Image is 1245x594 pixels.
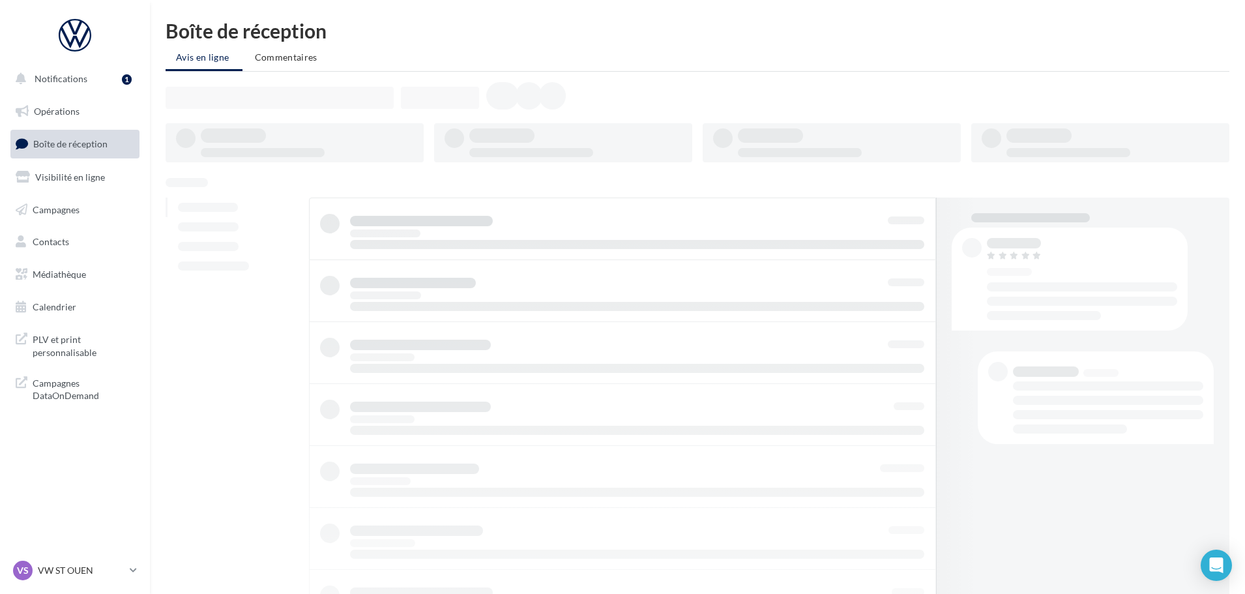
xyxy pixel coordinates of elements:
span: Calendrier [33,301,76,312]
span: Visibilité en ligne [35,171,105,183]
span: Boîte de réception [33,138,108,149]
a: Visibilité en ligne [8,164,142,191]
a: Opérations [8,98,142,125]
a: Campagnes [8,196,142,224]
a: Campagnes DataOnDemand [8,369,142,408]
div: Boîte de réception [166,21,1229,40]
a: Boîte de réception [8,130,142,158]
span: Notifications [35,73,87,84]
span: PLV et print personnalisable [33,331,134,359]
span: Médiathèque [33,269,86,280]
button: Notifications 1 [8,65,137,93]
span: Campagnes DataOnDemand [33,374,134,402]
span: Campagnes [33,203,80,215]
span: Opérations [34,106,80,117]
span: Commentaires [255,52,317,63]
div: Open Intercom Messenger [1201,550,1232,581]
p: VW ST OUEN [38,564,124,577]
a: VS VW ST OUEN [10,558,139,583]
a: Calendrier [8,293,142,321]
a: Médiathèque [8,261,142,288]
span: Contacts [33,236,69,247]
div: 1 [122,74,132,85]
span: VS [17,564,29,577]
a: Contacts [8,228,142,256]
a: PLV et print personnalisable [8,325,142,364]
